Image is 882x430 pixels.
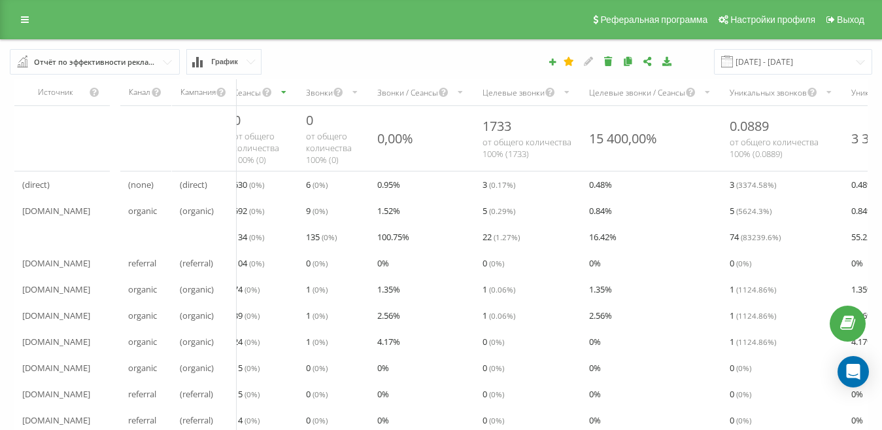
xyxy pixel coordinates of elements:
span: 74 [730,229,781,245]
span: 0 % [377,255,389,271]
span: 74 [233,281,260,297]
span: 0.84 % [851,203,874,219]
span: 0 % [377,412,389,428]
span: (referral) [180,386,213,402]
span: 5 [483,203,515,219]
span: 0 % [589,255,601,271]
span: 0 [306,111,313,129]
span: ( 0.29 %) [489,206,515,216]
span: 1.35 % [377,281,400,297]
div: Целевые звонки / Сеансы [589,87,685,98]
span: 0 % [377,386,389,402]
span: ( 0 %) [245,336,260,347]
span: ( 1124.86 %) [736,336,776,347]
span: от общего количества 100% ( 0.0889 ) [730,136,819,160]
span: ( 0 %) [249,258,264,268]
span: ( 1124.86 %) [736,310,776,321]
span: 0 % [377,360,389,376]
span: 0 [730,386,751,402]
span: 1 [306,308,328,323]
span: 1 [730,334,776,349]
span: ( 0 %) [245,389,260,399]
i: Скачать отчет [662,56,673,65]
i: Создать отчет [548,58,557,65]
span: (referral) [180,412,213,428]
span: 592 [233,203,264,219]
span: 0 % [851,412,863,428]
span: 2.56 % [589,308,612,323]
span: от общего количества 100% ( 1733 ) [483,136,571,160]
span: [DOMAIN_NAME] [22,308,90,323]
span: (none) [128,177,154,192]
span: 3 [730,177,776,192]
span: organic [128,308,157,323]
span: 9 [306,203,328,219]
span: ( 0.17 %) [489,179,515,190]
span: График [211,58,238,66]
span: от общего количества 100% ( 0 ) [306,130,352,166]
span: 16.42 % [589,229,617,245]
span: ( 0 %) [313,336,328,347]
span: ( 0 %) [313,310,328,321]
span: ( 0 %) [245,363,260,373]
i: Этот отчет будет загружен первым при открытии Аналитики. Вы можете назначить любой другой ваш отч... [564,56,575,65]
span: 0 [306,360,328,376]
span: 15 [233,360,260,376]
span: ( 0 %) [313,179,328,190]
span: ( 0 %) [313,206,328,216]
span: organic [128,203,157,219]
span: 1 [730,281,776,297]
span: [DOMAIN_NAME] [22,255,90,271]
span: 1.35 % [589,281,612,297]
span: 5 [730,203,772,219]
span: ( 0 %) [736,363,751,373]
span: 1 [306,334,328,349]
span: ( 0 %) [245,284,260,295]
span: Настройки профиля [730,14,815,25]
span: ( 0 %) [489,336,504,347]
span: от общего количества 100% ( 0 ) [233,130,279,166]
span: 0 [483,412,504,428]
span: [DOMAIN_NAME] [22,386,90,402]
span: 0 [306,386,328,402]
div: 15 400,00% [589,130,657,147]
i: Удалить отчет [603,56,614,65]
span: (organic) [180,203,214,219]
div: Уникальных звонков [730,87,807,98]
div: 0,00% [377,130,413,147]
span: 0 [730,255,751,271]
span: (organic) [180,334,214,349]
span: 4.17 % [377,334,400,349]
span: [DOMAIN_NAME] [22,203,90,219]
div: Канал [128,87,150,98]
span: ( 0 %) [489,258,504,268]
span: (organic) [180,281,214,297]
span: ( 0 %) [736,415,751,425]
span: ( 0.06 %) [489,310,515,321]
span: ( 0 %) [245,415,260,425]
span: 104 [233,255,264,271]
span: ( 0 %) [249,179,264,190]
span: ( 5624.3 %) [736,206,772,216]
span: ( 1124.86 %) [736,284,776,295]
span: referral [128,255,156,271]
span: ( 0 %) [313,284,328,295]
div: Сеансы [233,87,262,98]
span: 39 [233,308,260,323]
span: 0.95 % [377,177,400,192]
span: ( 0 %) [736,258,751,268]
span: ( 3374.58 %) [736,179,776,190]
i: Копировать отчет [622,56,634,65]
span: ( 0 %) [313,258,328,268]
span: 0.48 % [589,177,612,192]
span: organic [128,360,157,376]
span: referral [128,386,156,402]
span: 3 [483,177,515,192]
span: 0 % [851,386,863,402]
span: 0 [306,412,328,428]
span: ( 0.06 %) [489,284,515,295]
span: 0 [483,386,504,402]
span: 135 [306,229,337,245]
span: [DOMAIN_NAME] [22,360,90,376]
div: Источник [22,87,89,98]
